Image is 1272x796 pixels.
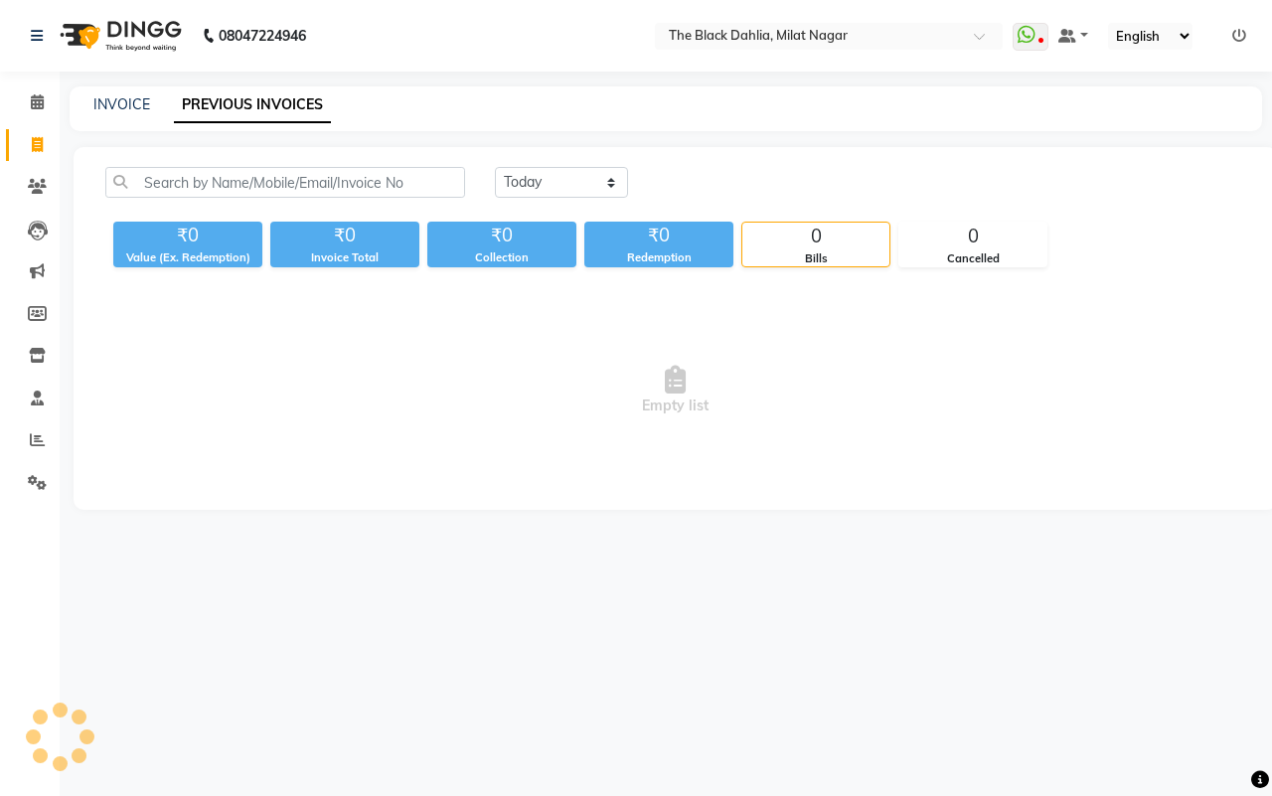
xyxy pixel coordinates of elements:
[113,249,262,266] div: Value (Ex. Redemption)
[899,250,1046,267] div: Cancelled
[584,222,733,249] div: ₹0
[105,291,1245,490] span: Empty list
[270,249,419,266] div: Invoice Total
[584,249,733,266] div: Redemption
[899,223,1046,250] div: 0
[427,249,576,266] div: Collection
[93,95,150,113] a: INVOICE
[742,250,889,267] div: Bills
[219,8,306,64] b: 08047224946
[270,222,419,249] div: ₹0
[742,223,889,250] div: 0
[174,87,331,123] a: PREVIOUS INVOICES
[427,222,576,249] div: ₹0
[105,167,465,198] input: Search by Name/Mobile/Email/Invoice No
[51,8,187,64] img: logo
[113,222,262,249] div: ₹0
